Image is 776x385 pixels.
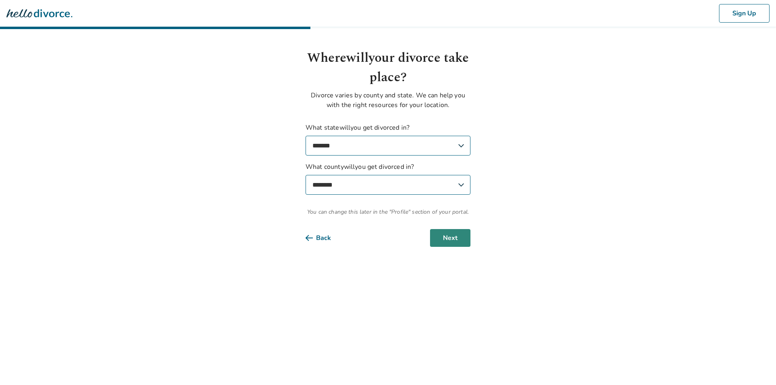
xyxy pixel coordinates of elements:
[306,229,344,247] button: Back
[306,90,470,110] p: Divorce varies by county and state. We can help you with the right resources for your location.
[306,136,470,156] select: What statewillyou get divorced in?
[736,346,776,385] iframe: Chat Widget
[719,4,770,23] button: Sign Up
[306,123,470,156] label: What state will you get divorced in?
[306,175,470,195] select: What countywillyou get divorced in?
[430,229,470,247] button: Next
[306,48,470,87] h1: Where will your divorce take place?
[306,162,470,195] label: What county will you get divorced in?
[306,208,470,216] span: You can change this later in the "Profile" section of your portal.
